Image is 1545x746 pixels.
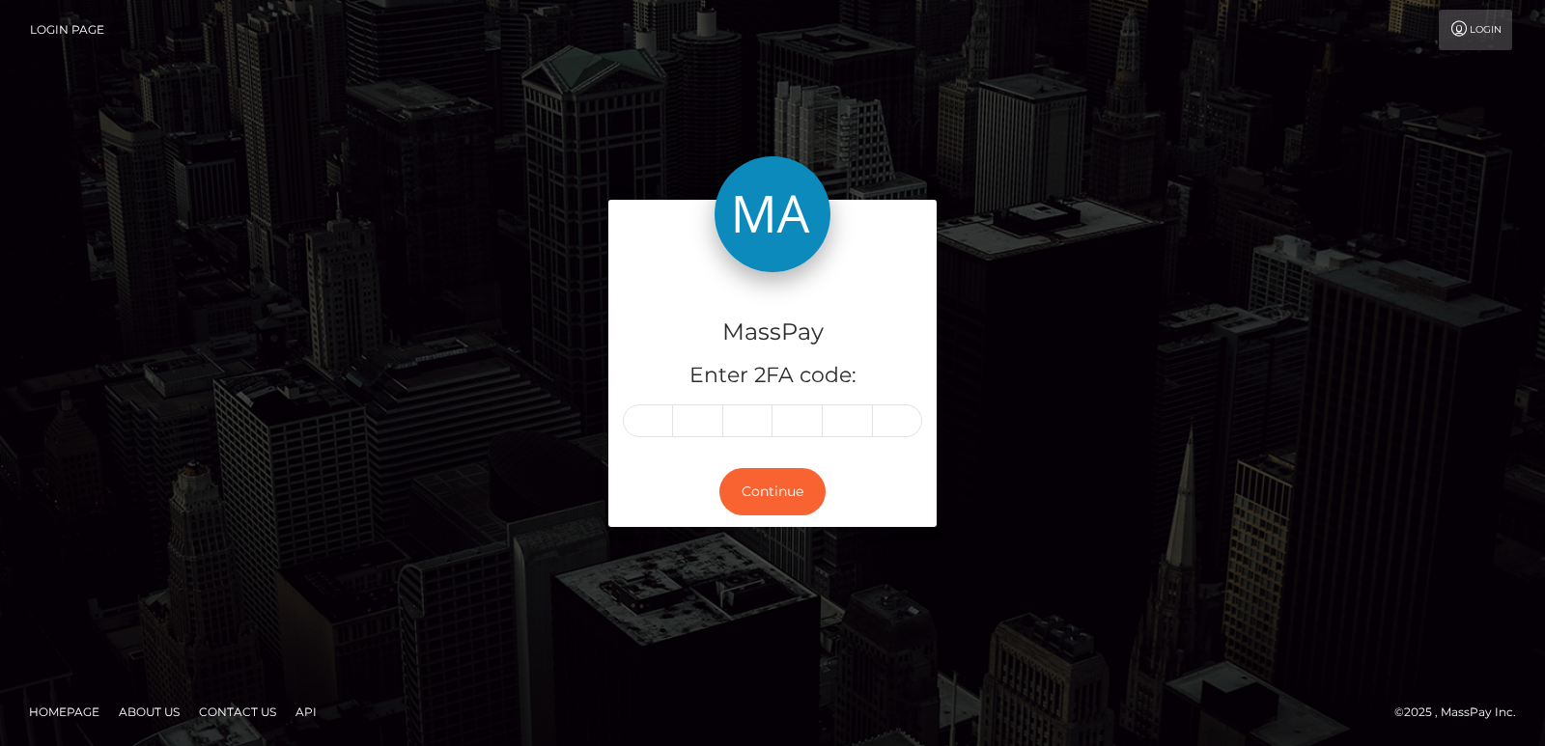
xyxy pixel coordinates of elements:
a: API [288,697,324,727]
a: Homepage [21,697,107,727]
a: Contact Us [191,697,284,727]
h4: MassPay [623,316,922,349]
div: © 2025 , MassPay Inc. [1394,702,1531,723]
button: Continue [719,468,826,515]
a: Login [1439,10,1512,50]
h5: Enter 2FA code: [623,361,922,391]
a: Login Page [30,10,104,50]
a: About Us [111,697,187,727]
img: MassPay [715,156,830,272]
